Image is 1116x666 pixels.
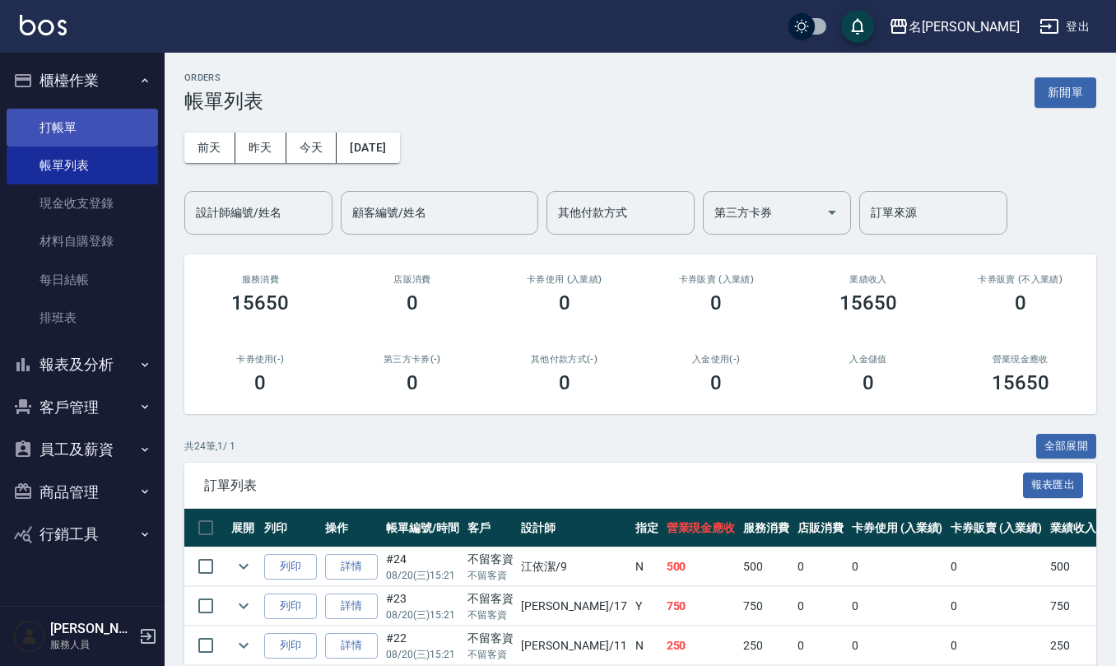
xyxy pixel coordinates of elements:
h2: 其他付款方式(-) [508,354,621,365]
button: 列印 [264,554,317,580]
a: 詳情 [325,594,378,619]
h3: 0 [559,371,570,394]
p: 08/20 (三) 15:21 [386,568,459,583]
div: 不留客資 [467,630,514,647]
td: 0 [946,587,1046,626]
h2: ORDERS [184,72,263,83]
button: save [841,10,874,43]
h2: 營業現金應收 [964,354,1076,365]
td: 0 [793,547,848,586]
button: 昨天 [235,133,286,163]
th: 操作 [321,509,382,547]
button: expand row [231,594,256,618]
h2: 卡券販賣 (入業績) [660,274,773,285]
button: 前天 [184,133,235,163]
img: Person [13,620,46,653]
td: 江依潔 /9 [517,547,630,586]
th: 卡券使用 (入業績) [848,509,947,547]
button: 今天 [286,133,337,163]
p: 不留客資 [467,647,514,662]
a: 報表匯出 [1023,477,1084,492]
span: 訂單列表 [204,477,1023,494]
th: 列印 [260,509,321,547]
h2: 卡券使用(-) [204,354,317,365]
button: [DATE] [337,133,399,163]
button: 報表及分析 [7,343,158,386]
a: 新開單 [1035,84,1096,100]
h3: 0 [863,371,874,394]
button: 列印 [264,594,317,619]
th: 服務消費 [739,509,793,547]
td: [PERSON_NAME] /11 [517,626,630,665]
h3: 0 [407,371,418,394]
th: 客戶 [463,509,518,547]
td: N [631,626,663,665]
h3: 0 [1015,291,1026,314]
button: Open [819,199,845,226]
a: 詳情 [325,633,378,659]
a: 帳單列表 [7,147,158,184]
button: 客戶管理 [7,386,158,429]
div: 名[PERSON_NAME] [909,16,1020,37]
td: 0 [848,626,947,665]
td: #23 [382,587,463,626]
button: 櫃檯作業 [7,59,158,102]
td: 0 [793,626,848,665]
td: 0 [946,547,1046,586]
td: Y [631,587,663,626]
button: 登出 [1033,12,1096,42]
a: 排班表 [7,299,158,337]
a: 每日結帳 [7,261,158,299]
td: 750 [739,587,793,626]
button: 商品管理 [7,471,158,514]
h3: 0 [710,291,722,314]
p: 共 24 筆, 1 / 1 [184,439,235,454]
a: 現金收支登錄 [7,184,158,222]
h2: 卡券使用 (入業績) [508,274,621,285]
div: 不留客資 [467,590,514,608]
th: 業績收入 [1046,509,1100,547]
img: Logo [20,15,67,35]
p: 不留客資 [467,568,514,583]
a: 打帳單 [7,109,158,147]
td: 500 [663,547,740,586]
h3: 0 [559,291,570,314]
h3: 0 [710,371,722,394]
td: 250 [739,626,793,665]
td: 500 [739,547,793,586]
td: #22 [382,626,463,665]
a: 詳情 [325,554,378,580]
a: 材料自購登錄 [7,222,158,260]
td: N [631,547,663,586]
h2: 卡券販賣 (不入業績) [964,274,1076,285]
td: 750 [1046,587,1100,626]
td: 250 [1046,626,1100,665]
button: 報表匯出 [1023,473,1084,498]
th: 展開 [227,509,260,547]
h3: 服務消費 [204,274,317,285]
h2: 店販消費 [356,274,469,285]
td: [PERSON_NAME] /17 [517,587,630,626]
h3: 15650 [992,371,1049,394]
p: 不留客資 [467,608,514,622]
h3: 15650 [231,291,289,314]
h5: [PERSON_NAME] [50,621,134,637]
p: 08/20 (三) 15:21 [386,647,459,662]
td: 0 [848,547,947,586]
td: 500 [1046,547,1100,586]
button: 新開單 [1035,77,1096,108]
p: 服務人員 [50,637,134,652]
th: 店販消費 [793,509,848,547]
button: expand row [231,554,256,579]
th: 帳單編號/時間 [382,509,463,547]
h3: 0 [254,371,266,394]
h3: 帳單列表 [184,90,263,113]
div: 不留客資 [467,551,514,568]
h2: 業績收入 [812,274,925,285]
button: 行銷工具 [7,513,158,556]
th: 營業現金應收 [663,509,740,547]
td: #24 [382,547,463,586]
th: 卡券販賣 (入業績) [946,509,1046,547]
h3: 15650 [839,291,897,314]
td: 750 [663,587,740,626]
